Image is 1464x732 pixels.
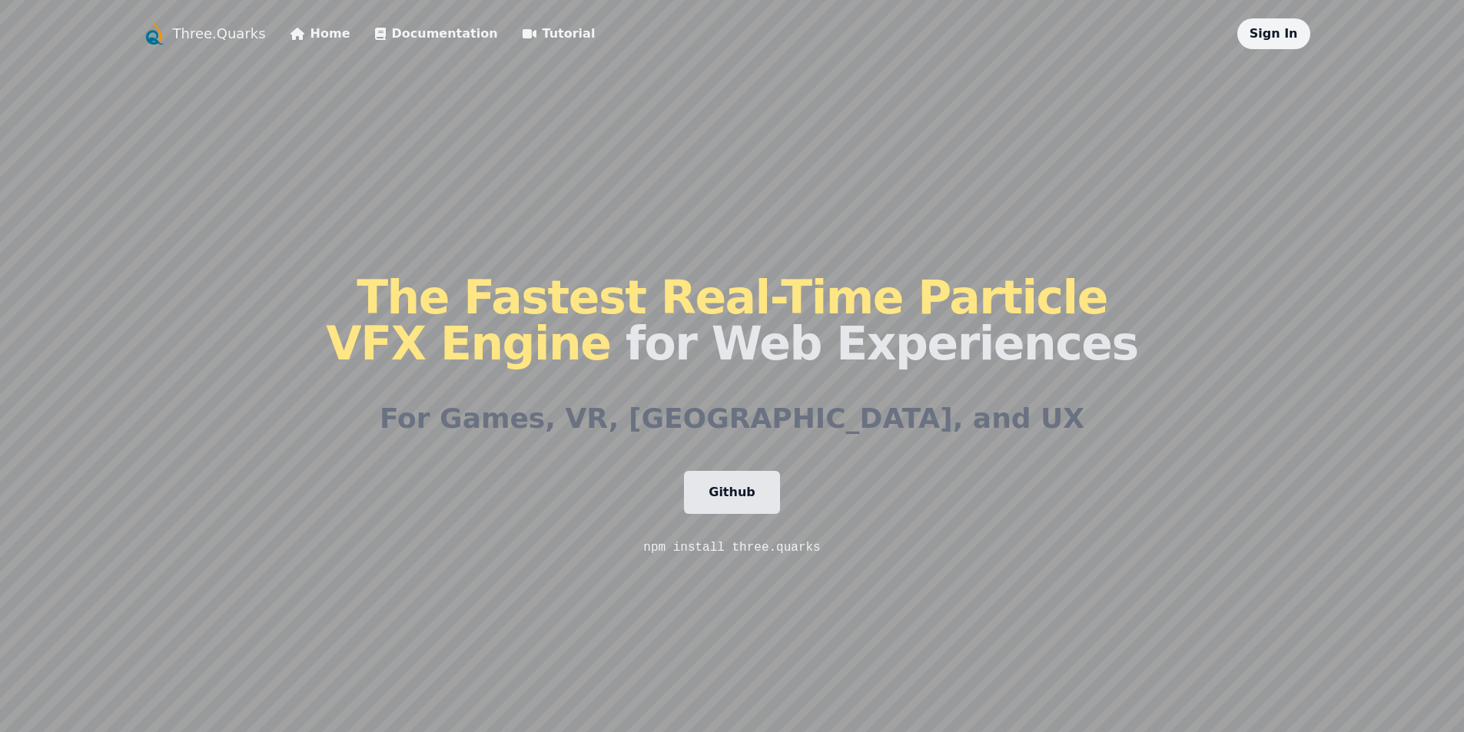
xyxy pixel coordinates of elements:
[684,471,780,514] a: Github
[326,274,1137,366] h1: for Web Experiences
[173,23,266,45] a: Three.Quarks
[643,541,820,555] code: npm install three.quarks
[375,25,498,43] a: Documentation
[380,403,1084,434] h2: For Games, VR, [GEOGRAPHIC_DATA], and UX
[290,25,350,43] a: Home
[523,25,596,43] a: Tutorial
[1250,26,1298,41] a: Sign In
[326,270,1107,370] span: The Fastest Real-Time Particle VFX Engine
